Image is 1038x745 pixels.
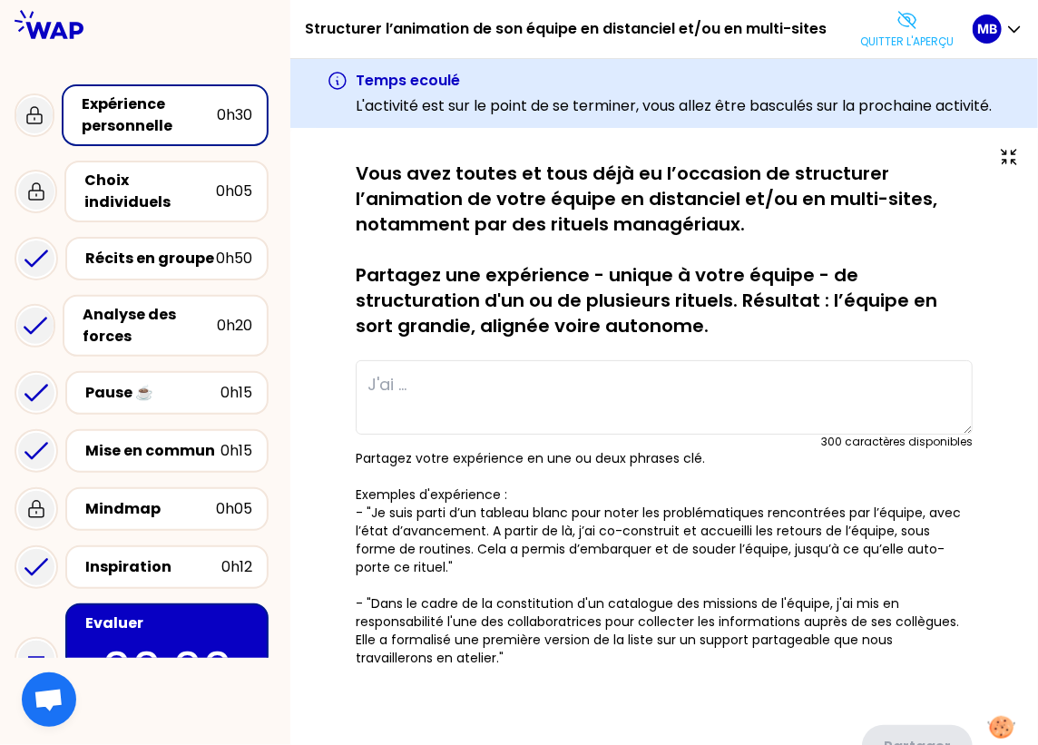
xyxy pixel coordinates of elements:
div: 0h05 [216,181,252,202]
div: 0h20 [217,315,252,337]
div: Pause ☕️ [85,382,220,404]
div: 0h15 [220,382,252,404]
div: 0h05 [216,498,252,520]
div: 0h50 [216,248,252,270]
div: Choix individuels [84,170,216,213]
p: L'activité est sur le point de se terminer, vous allez être basculés sur la prochaine activité. [356,95,992,117]
p: Vous avez toutes et tous déjà eu l’occasion de structurer l’animation de votre équipe en distanci... [356,161,973,338]
div: Analyse des forces [83,304,217,348]
button: Quitter l'aperçu [853,2,961,56]
div: Expérience personnelle [82,93,217,137]
p: Quitter l'aperçu [860,34,954,49]
div: Evaluer [85,613,252,634]
button: MB [973,15,1023,44]
div: 0h30 [217,104,252,126]
h3: Temps ecoulé [356,70,992,92]
div: Ouvrir le chat [22,672,76,727]
div: 0h12 [221,556,252,578]
div: Récits en groupe [85,248,216,270]
p: Partagez votre expérience en une ou deux phrases clé. Exemples d'expérience : - "Je suis parti d’... [356,449,973,667]
p: MB [977,20,997,38]
div: Inspiration [85,556,221,578]
p: 00:00 [82,634,252,705]
div: Mindmap [85,498,216,520]
div: 0h15 [220,440,252,462]
div: Mise en commun [85,440,220,462]
div: 300 caractères disponibles [821,435,973,449]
